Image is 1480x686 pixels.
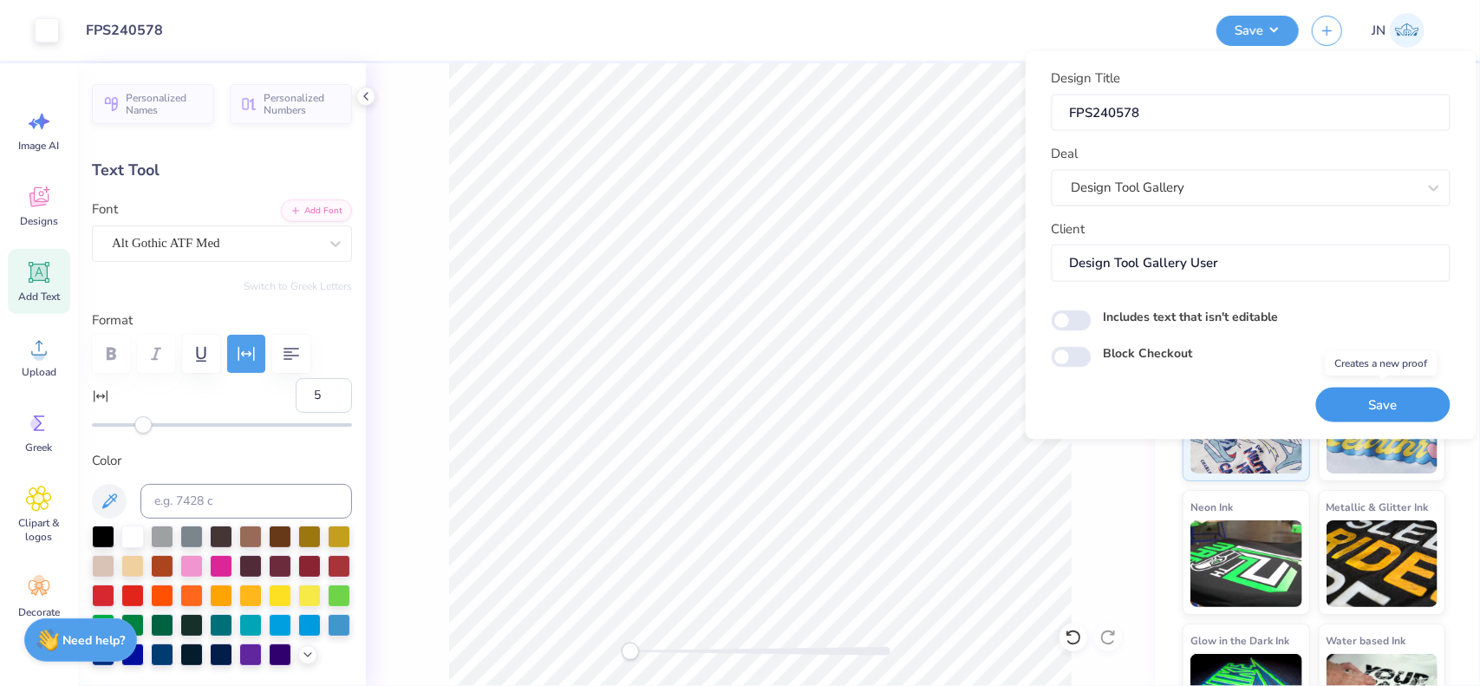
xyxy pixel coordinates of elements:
[72,13,199,48] input: Untitled Design
[230,84,352,124] button: Personalized Numbers
[1104,307,1279,325] label: Includes text that isn't editable
[92,159,352,182] div: Text Tool
[1190,520,1302,607] img: Neon Ink
[18,605,60,619] span: Decorate
[1316,387,1451,422] button: Save
[1327,631,1406,650] span: Water based Ink
[281,199,352,222] button: Add Font
[1372,21,1385,41] span: JN
[1190,631,1289,650] span: Glow in the Dark Ink
[1104,343,1193,362] label: Block Checkout
[1327,520,1438,607] img: Metallic & Glitter Ink
[63,632,126,649] strong: Need help?
[1327,498,1429,516] span: Metallic & Glitter Ink
[1390,13,1425,48] img: Jacky Noya
[92,310,352,330] label: Format
[10,516,68,544] span: Clipart & logos
[1052,144,1079,164] label: Deal
[134,416,152,434] div: Accessibility label
[1052,219,1086,238] label: Client
[92,199,118,219] label: Font
[264,92,342,116] span: Personalized Numbers
[1216,16,1299,46] button: Save
[1052,69,1121,88] label: Design Title
[26,441,53,454] span: Greek
[22,365,56,379] span: Upload
[1190,498,1233,516] span: Neon Ink
[92,451,352,471] label: Color
[244,279,352,293] button: Switch to Greek Letters
[92,84,214,124] button: Personalized Names
[19,139,60,153] span: Image AI
[622,643,639,660] div: Accessibility label
[20,214,58,228] span: Designs
[18,290,60,304] span: Add Text
[1326,351,1438,376] div: Creates a new proof
[126,92,204,116] span: Personalized Names
[140,484,352,519] input: e.g. 7428 c
[1052,245,1451,282] input: e.g. Ethan Linker
[1364,13,1432,48] a: JN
